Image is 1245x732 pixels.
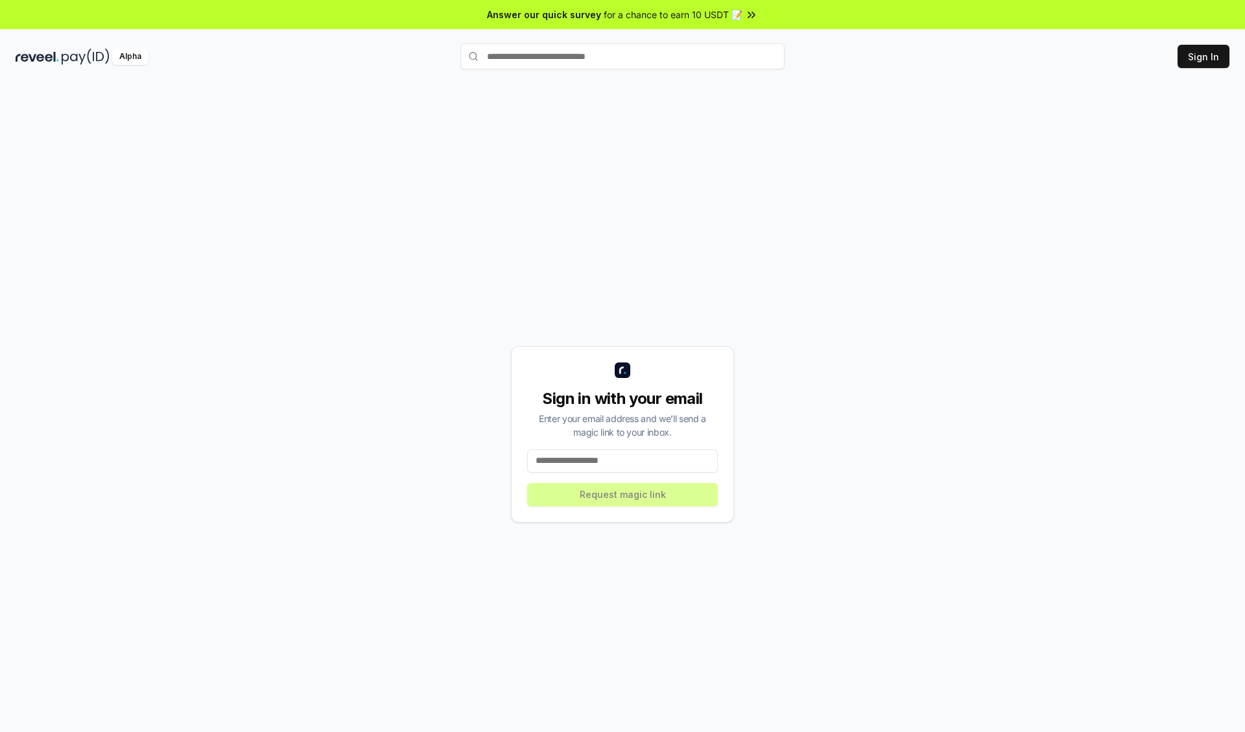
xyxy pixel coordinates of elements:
img: reveel_dark [16,49,59,65]
div: Enter your email address and we’ll send a magic link to your inbox. [527,412,718,439]
img: logo_small [615,362,630,378]
div: Alpha [112,49,148,65]
button: Sign In [1178,45,1229,68]
img: pay_id [62,49,110,65]
div: Sign in with your email [527,388,718,409]
span: for a chance to earn 10 USDT 📝 [604,8,742,21]
span: Answer our quick survey [487,8,601,21]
